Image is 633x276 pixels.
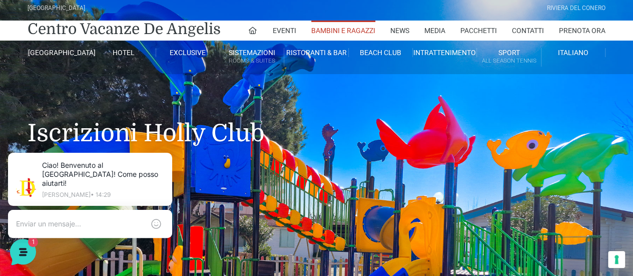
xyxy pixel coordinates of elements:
[100,183,107,190] span: 1
[16,142,184,162] button: Iniciar una conversación
[541,48,605,57] a: Italiano
[477,56,540,66] small: All Season Tennis
[424,21,445,41] a: Media
[608,251,625,268] button: Le tue preferenze relative al consenso per le tecnologie di tracciamento
[131,184,192,207] button: Ayuda
[311,21,375,41] a: Bambini e Ragazzi
[12,108,188,138] a: [PERSON_NAME]Ciao! Benvenuto al [GEOGRAPHIC_DATA]! Come posso aiutarti!hace 4 min1
[460,21,497,41] a: Pacchetti
[156,96,184,104] a: Ver todo
[87,198,114,207] p: Mensajes
[31,198,46,207] p: Inicio
[547,4,605,13] div: Riviera Del Conero
[174,124,184,134] span: 1
[558,49,588,57] span: Italiano
[220,56,284,66] small: Rooms & Suites
[349,48,413,57] a: Beach Club
[390,21,409,41] a: News
[8,184,70,207] button: Inicio
[70,184,131,207] button: 1Mensajes
[8,237,38,267] iframe: Customerly Messenger Launcher
[28,4,85,13] div: [GEOGRAPHIC_DATA]
[273,21,296,41] a: Eventi
[220,48,284,67] a: SistemazioniRooms & Suites
[48,51,170,57] p: [PERSON_NAME] • 14:29
[16,96,83,104] span: Tus conversaciones
[512,21,544,41] a: Contatti
[284,48,348,57] a: Ristoranti & Bar
[22,37,42,57] img: light
[16,113,36,133] img: light
[92,48,156,57] a: Hotel
[66,148,147,156] span: Iniciar una conversación
[48,20,170,47] p: Ciao! Benvenuto al [GEOGRAPHIC_DATA]! Come posso aiutarti!
[413,48,477,57] a: Intrattenimento
[477,48,541,67] a: SportAll Season Tennis
[42,112,147,122] span: [PERSON_NAME]
[156,48,220,57] a: Exclusive
[8,60,168,80] p: La nostra missione è rendere la tua esperienza straordinaria!
[42,124,147,134] p: Ciao! Benvenuto al [GEOGRAPHIC_DATA]! Come posso aiutarti!
[28,19,221,39] a: Centro Vacanze De Angelis
[28,74,605,162] h1: Iscrizioni Holly Club
[28,48,92,57] a: [GEOGRAPHIC_DATA]
[8,8,168,56] h2: Hola de [GEOGRAPHIC_DATA] 👋
[559,21,605,41] a: Prenota Ora
[153,198,170,207] p: Ayuda
[153,112,184,121] p: hace 4 min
